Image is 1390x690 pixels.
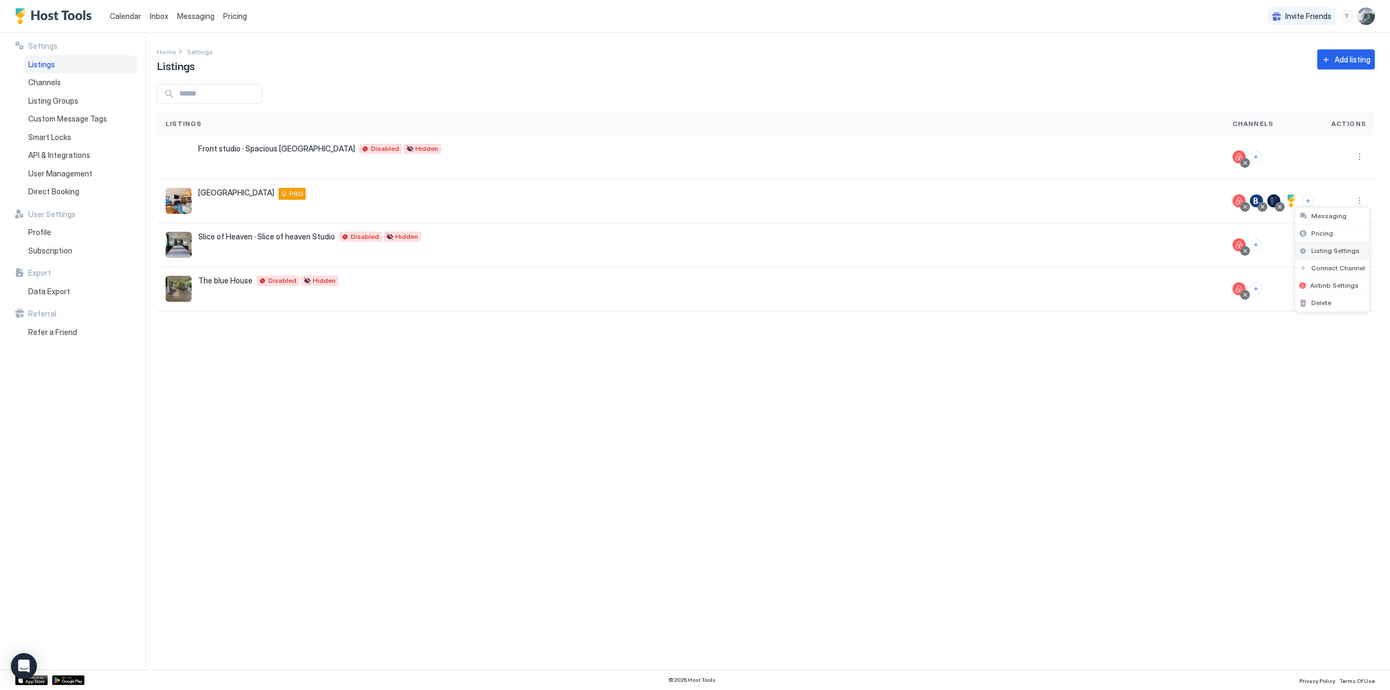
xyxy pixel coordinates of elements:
span: Airbnb Settings [1310,281,1359,289]
span: Delete [1311,299,1331,307]
span: Connect Channel [1311,264,1365,272]
span: Messaging [1311,212,1347,220]
span: Listing Settings [1311,246,1360,255]
div: Open Intercom Messenger [11,653,37,679]
span: Pricing [1311,229,1333,237]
